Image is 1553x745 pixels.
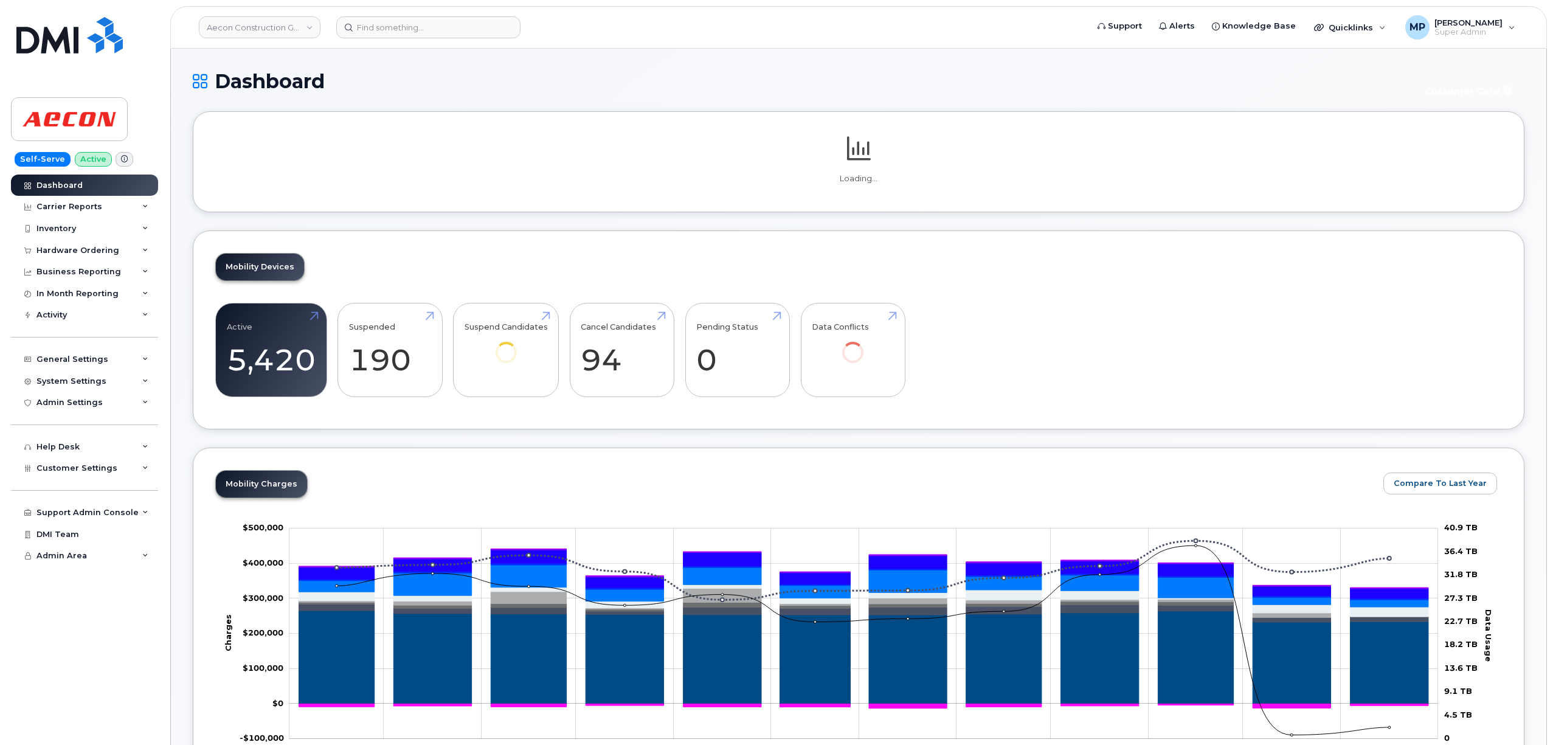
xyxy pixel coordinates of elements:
[1444,546,1478,556] tspan: 36.4 TB
[1415,80,1524,102] button: Customer Card
[243,558,283,567] tspan: $400,000
[1444,710,1472,719] tspan: 4.5 TB
[1444,640,1478,650] tspan: 18.2 TB
[299,611,1428,704] g: Rate Plan
[1484,609,1493,662] tspan: Data Usage
[696,310,778,390] a: Pending Status 0
[299,704,1428,709] g: Credits
[223,614,232,651] tspan: Charges
[1383,473,1497,494] button: Compare To Last Year
[1444,593,1478,603] tspan: 27.3 TB
[1444,569,1478,579] tspan: 31.8 TB
[299,563,1428,600] g: GST
[1394,477,1487,489] span: Compare To Last Year
[581,310,663,390] a: Cancel Candidates 94
[243,523,283,533] tspan: $500,000
[215,173,1502,184] p: Loading...
[243,558,283,567] g: $0
[243,628,283,638] g: $0
[1444,663,1478,673] tspan: 13.6 TB
[243,663,283,673] g: $0
[1444,616,1478,626] tspan: 22.7 TB
[1444,523,1478,533] tspan: 40.9 TB
[1444,733,1450,743] tspan: 0
[1444,687,1472,696] tspan: 9.1 TB
[299,549,1428,588] g: QST
[193,71,1409,92] h1: Dashboard
[299,549,1428,589] g: PST
[240,733,284,743] tspan: -$100,000
[243,593,283,603] tspan: $300,000
[299,565,1428,607] g: Features
[243,593,283,603] g: $0
[227,310,316,390] a: Active 5,420
[240,733,284,743] g: $0
[299,585,1428,617] g: Hardware
[812,310,894,380] a: Data Conflicts
[243,663,283,673] tspan: $100,000
[216,254,304,280] a: Mobility Devices
[243,628,283,638] tspan: $200,000
[465,310,548,380] a: Suspend Candidates
[299,550,1428,598] g: HST
[243,523,283,533] g: $0
[349,310,431,390] a: Suspended 190
[216,471,307,497] a: Mobility Charges
[272,698,283,708] tspan: $0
